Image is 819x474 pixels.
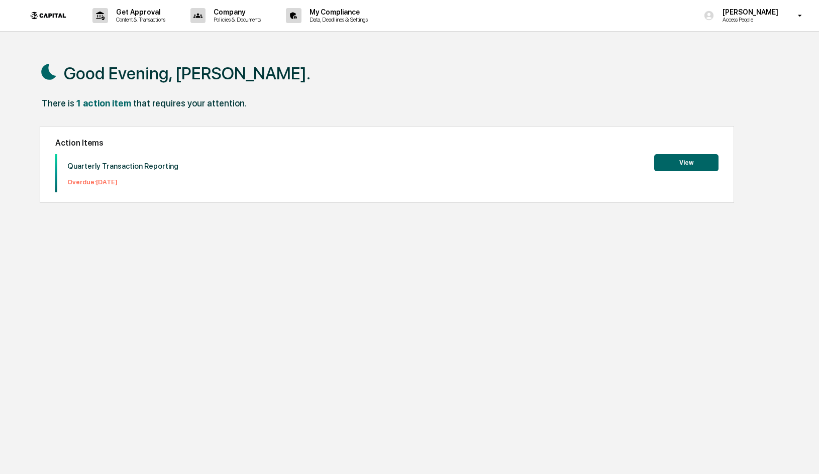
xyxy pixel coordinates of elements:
[654,154,719,171] button: View
[206,8,266,16] p: Company
[133,98,247,108] div: that requires your attention.
[24,6,72,26] img: logo
[714,16,783,23] p: Access People
[206,16,266,23] p: Policies & Documents
[108,16,170,23] p: Content & Transactions
[654,157,719,167] a: View
[76,98,131,108] div: 1 action item
[55,138,719,148] h2: Action Items
[108,8,170,16] p: Get Approval
[42,98,74,108] div: There is
[301,8,373,16] p: My Compliance
[67,162,178,171] p: Quarterly Transaction Reporting
[714,8,783,16] p: [PERSON_NAME]
[64,63,311,83] h1: Good Evening, [PERSON_NAME].
[67,178,178,186] p: Overdue: [DATE]
[301,16,373,23] p: Data, Deadlines & Settings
